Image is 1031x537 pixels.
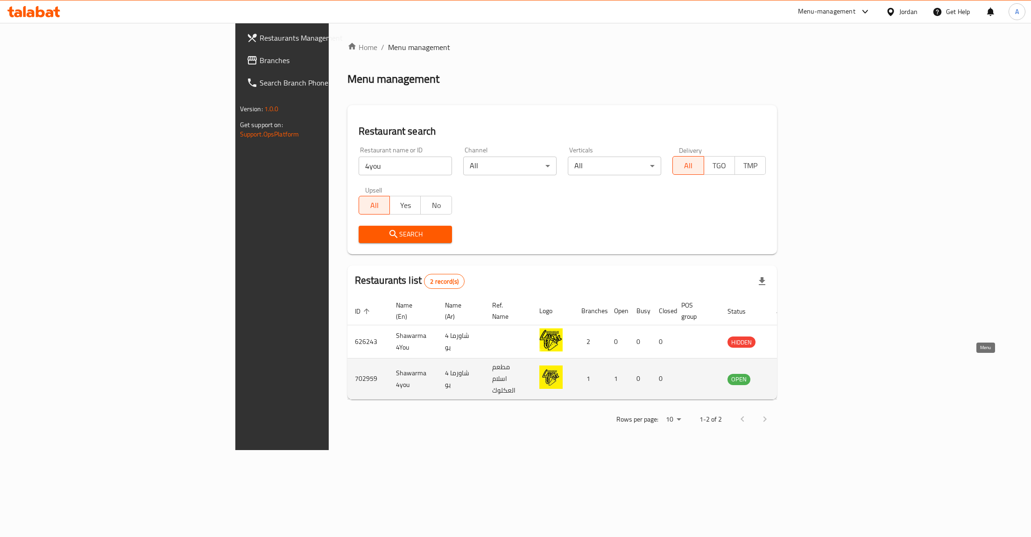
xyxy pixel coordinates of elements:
button: No [420,196,452,215]
span: All [677,159,700,172]
h2: Restaurant search [359,124,766,138]
span: HIDDEN [727,337,756,348]
td: 1 [607,358,629,400]
label: Delivery [679,147,702,153]
p: Rows per page: [616,414,658,425]
img: Shawarma 4You [539,328,563,351]
span: Name (Ar) [445,300,473,322]
td: 0 [651,358,674,400]
span: Menu management [388,42,450,53]
td: شاورما 4 يو [438,358,485,400]
th: Logo [532,297,574,325]
td: 0 [629,358,651,400]
span: 1.0.0 [264,103,279,115]
span: Ref. Name [492,300,521,322]
td: 1 [574,358,607,400]
button: TMP [734,156,766,175]
div: Menu [777,336,794,347]
td: 0 [651,325,674,358]
div: Total records count [424,274,465,289]
th: Closed [651,297,674,325]
h2: Restaurants list [355,273,465,289]
span: All [363,199,386,212]
span: No [424,199,448,212]
th: Branches [574,297,607,325]
div: OPEN [727,374,750,385]
span: ID [355,306,373,317]
a: Support.OpsPlatform [240,128,299,140]
a: Branches [239,49,408,72]
div: Menu-management [798,6,855,17]
label: Upsell [365,186,382,193]
span: Search [366,229,445,240]
span: POS group [681,300,709,322]
span: Branches [260,55,400,66]
a: Search Branch Phone [239,72,408,94]
p: 1-2 of 2 [699,414,722,425]
div: Rows per page: [662,413,685,427]
td: Shawarma 4you [388,358,438,400]
span: Get support on: [240,119,283,131]
button: Yes [389,196,421,215]
th: Action [769,297,801,325]
span: 2 record(s) [424,277,464,286]
span: Search Branch Phone [260,77,400,88]
button: TGO [704,156,735,175]
table: enhanced table [347,297,801,400]
span: A [1015,7,1019,17]
div: All [568,157,661,175]
div: HIDDEN [727,337,756,348]
div: All [463,157,557,175]
h2: Menu management [347,72,439,86]
a: Restaurants Management [239,27,408,49]
button: All [359,196,390,215]
td: 2 [574,325,607,358]
button: Search [359,226,452,243]
img: Shawarma 4you [539,365,563,389]
span: Status [727,306,758,317]
td: شاورما 4 يو [438,325,485,358]
button: All [672,156,704,175]
span: Version: [240,103,263,115]
span: Restaurants Management [260,32,400,43]
td: 0 [607,325,629,358]
span: OPEN [727,374,750,385]
div: Export file [751,270,773,293]
th: Open [607,297,629,325]
th: Busy [629,297,651,325]
td: Shawarma 4You [388,325,438,358]
nav: breadcrumb [347,42,777,53]
td: 0 [629,325,651,358]
div: Jordan [899,7,918,17]
span: Name (En) [396,300,426,322]
input: Search for restaurant name or ID.. [359,157,452,175]
td: مطعم اسلام العكلوك [485,358,532,400]
span: TGO [708,159,731,172]
span: TMP [739,159,762,172]
span: Yes [394,199,417,212]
